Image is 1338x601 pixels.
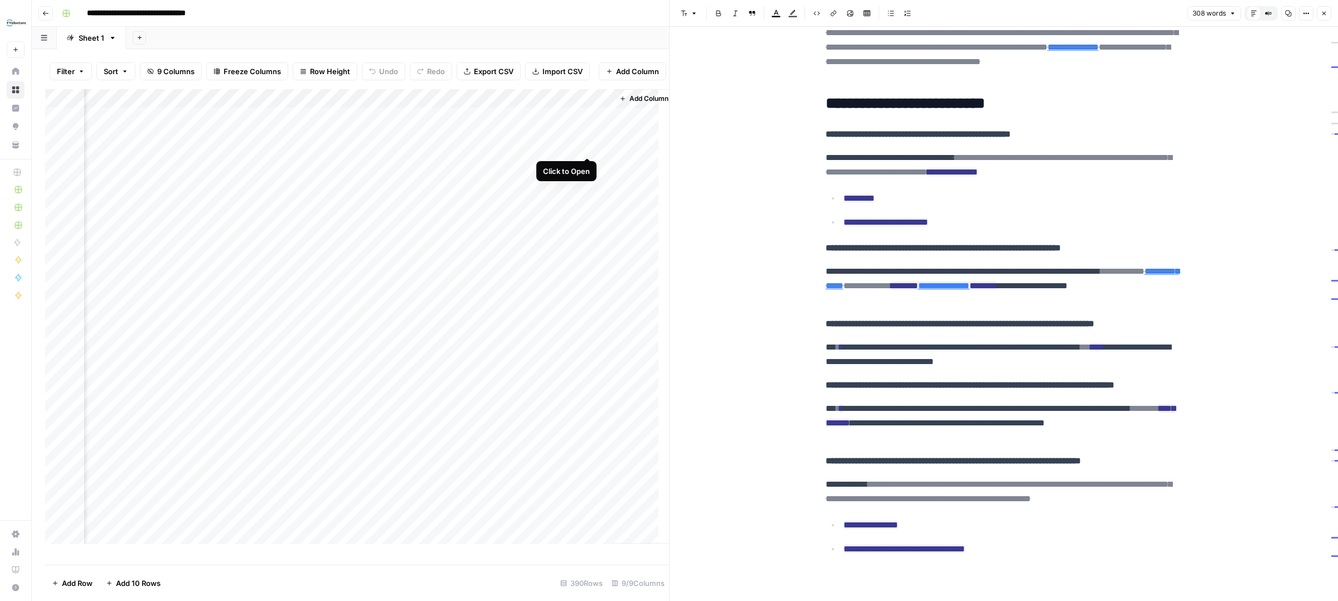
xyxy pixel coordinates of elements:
[427,66,445,77] span: Redo
[379,66,398,77] span: Undo
[50,62,92,80] button: Filter
[104,66,118,77] span: Sort
[206,62,288,80] button: Freeze Columns
[542,66,583,77] span: Import CSV
[7,579,25,597] button: Help + Support
[615,91,673,106] button: Add Column
[57,27,126,49] a: Sheet 1
[7,118,25,135] a: Opportunities
[616,66,659,77] span: Add Column
[224,66,281,77] span: Freeze Columns
[7,13,27,33] img: FYidoctors Logo
[96,62,135,80] button: Sort
[525,62,590,80] button: Import CSV
[1187,6,1241,21] button: 308 words
[79,32,104,43] div: Sheet 1
[7,561,25,579] a: Learning Hub
[7,9,25,37] button: Workspace: FYidoctors
[7,543,25,561] a: Usage
[474,66,513,77] span: Export CSV
[1192,8,1226,18] span: 308 words
[410,62,452,80] button: Redo
[7,62,25,80] a: Home
[310,66,350,77] span: Row Height
[607,574,669,592] div: 9/9 Columns
[7,81,25,99] a: Browse
[629,94,668,104] span: Add Column
[457,62,521,80] button: Export CSV
[157,66,195,77] span: 9 Columns
[362,62,405,80] button: Undo
[140,62,202,80] button: 9 Columns
[543,166,590,177] div: Click to Open
[116,578,161,589] span: Add 10 Rows
[599,62,666,80] button: Add Column
[45,574,99,592] button: Add Row
[57,66,75,77] span: Filter
[7,99,25,117] a: Insights
[99,574,167,592] button: Add 10 Rows
[293,62,357,80] button: Row Height
[7,136,25,154] a: Your Data
[62,578,93,589] span: Add Row
[7,525,25,543] a: Settings
[556,574,607,592] div: 390 Rows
